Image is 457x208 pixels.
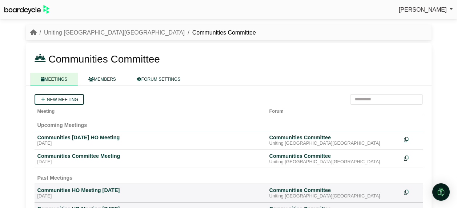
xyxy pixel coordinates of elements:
[37,187,264,193] div: Communities HO Meeting [DATE]
[269,187,398,193] div: Communities Committee
[37,193,264,199] div: [DATE]
[37,153,264,159] div: Communities Committee Meeting
[404,187,420,197] div: Make a copy
[269,187,398,199] a: Communities Committee Uniting [GEOGRAPHIC_DATA][GEOGRAPHIC_DATA]
[266,105,401,115] th: Forum
[404,153,420,163] div: Make a copy
[48,53,160,65] span: Communities Committee
[37,175,73,181] span: Past Meetings
[127,73,191,85] a: FORUM SETTINGS
[399,5,453,15] a: [PERSON_NAME]
[269,193,398,199] div: Uniting [GEOGRAPHIC_DATA][GEOGRAPHIC_DATA]
[78,73,127,85] a: MEMBERS
[269,153,398,165] a: Communities Committee Uniting [GEOGRAPHIC_DATA][GEOGRAPHIC_DATA]
[269,141,398,147] div: Uniting [GEOGRAPHIC_DATA][GEOGRAPHIC_DATA]
[269,153,398,159] div: Communities Committee
[37,159,264,165] div: [DATE]
[269,159,398,165] div: Uniting [GEOGRAPHIC_DATA][GEOGRAPHIC_DATA]
[37,134,264,141] div: Communities [DATE] HO Meeting
[35,94,84,105] a: New meeting
[37,153,264,165] a: Communities Committee Meeting [DATE]
[37,122,87,128] span: Upcoming Meetings
[399,7,447,13] span: [PERSON_NAME]
[4,5,49,14] img: BoardcycleBlackGreen-aaafeed430059cb809a45853b8cf6d952af9d84e6e89e1f1685b34bfd5cb7d64.svg
[269,134,398,147] a: Communities Committee Uniting [GEOGRAPHIC_DATA][GEOGRAPHIC_DATA]
[37,141,264,147] div: [DATE]
[37,187,264,199] a: Communities HO Meeting [DATE] [DATE]
[30,28,256,37] nav: breadcrumb
[185,28,256,37] li: Communities Committee
[37,134,264,147] a: Communities [DATE] HO Meeting [DATE]
[44,29,185,36] a: Uniting [GEOGRAPHIC_DATA][GEOGRAPHIC_DATA]
[35,105,266,115] th: Meeting
[30,73,78,85] a: MEETINGS
[404,134,420,144] div: Make a copy
[269,134,398,141] div: Communities Committee
[432,183,450,201] div: Open Intercom Messenger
